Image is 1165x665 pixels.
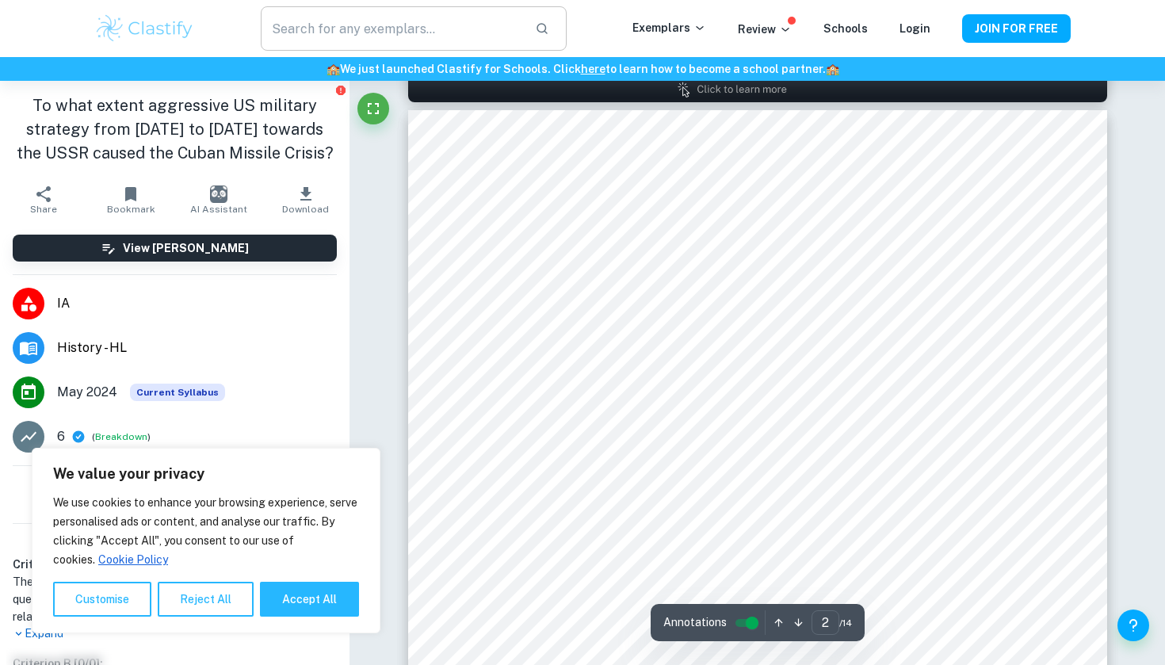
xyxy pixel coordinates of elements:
[334,84,346,96] button: Report issue
[130,384,225,401] div: This exemplar is based on the current syllabus. Feel free to refer to it for inspiration/ideas wh...
[95,430,147,444] button: Breakdown
[6,530,343,549] h6: Examiner's summary
[282,204,329,215] span: Download
[123,239,249,257] h6: View [PERSON_NAME]
[175,178,262,222] button: AI Assistant
[57,427,65,446] p: 6
[158,582,254,617] button: Reject All
[962,14,1071,43] button: JOIN FOR FREE
[900,22,930,35] a: Login
[92,430,151,445] span: ( )
[13,573,337,625] h1: The student clearly stated an appropriate and specific question for the historical investigation,...
[53,464,359,483] p: We value your privacy
[94,13,195,44] img: Clastify logo
[13,235,337,262] button: View [PERSON_NAME]
[3,60,1162,78] h6: We just launched Clastify for Schools. Click to learn how to become a school partner.
[32,448,380,633] div: We value your privacy
[1117,610,1149,641] button: Help and Feedback
[262,178,349,222] button: Download
[327,63,340,75] span: 🏫
[663,614,727,631] span: Annotations
[357,93,389,124] button: Fullscreen
[97,552,169,567] a: Cookie Policy
[13,94,337,165] h1: To what extent aggressive US military strategy from [DATE] to [DATE] towards the USSR caused the ...
[107,204,155,215] span: Bookmark
[53,582,151,617] button: Customise
[261,6,522,51] input: Search for any exemplars...
[826,63,839,75] span: 🏫
[190,204,247,215] span: AI Assistant
[53,493,359,569] p: We use cookies to enhance your browsing experience, serve personalised ads or content, and analys...
[30,204,57,215] span: Share
[57,294,337,313] span: IA
[260,582,359,617] button: Accept All
[87,178,174,222] button: Bookmark
[13,625,337,642] p: Expand
[632,19,706,36] p: Exemplars
[823,22,868,35] a: Schools
[130,384,225,401] span: Current Syllabus
[57,338,337,357] span: History - HL
[839,616,852,630] span: / 14
[57,383,117,402] span: May 2024
[13,556,337,573] h6: Criterion A [ 4 / 6 ]:
[581,63,605,75] a: here
[738,21,792,38] p: Review
[210,185,227,203] img: AI Assistant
